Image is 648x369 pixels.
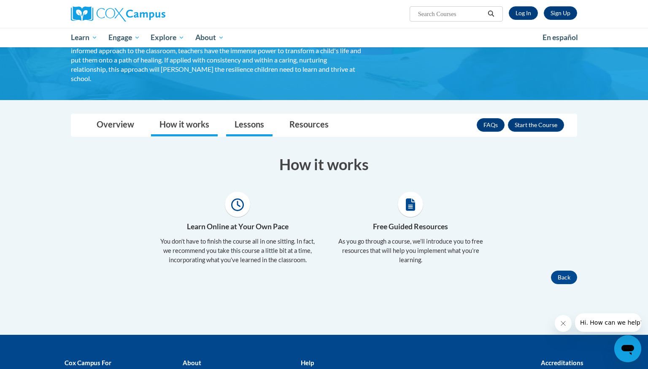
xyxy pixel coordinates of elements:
[551,271,577,284] button: Back
[5,6,68,13] span: Hi. How can we help?
[183,359,201,366] b: About
[330,237,491,265] p: As you go through a course, we’ll introduce you to free resources that will help you implement wh...
[151,33,184,43] span: Explore
[71,6,231,22] a: Cox Campus
[575,313,641,332] iframe: Message from company
[190,28,229,47] a: About
[58,28,590,47] div: Main menu
[614,335,641,362] iframe: Button to launch messaging window
[330,221,491,232] h4: Free Guided Resources
[151,114,218,136] a: How it works
[195,33,224,43] span: About
[555,315,572,332] iframe: Close message
[509,6,538,20] a: Log In
[226,114,273,136] a: Lessons
[541,359,583,366] b: Accreditations
[65,28,103,47] a: Learn
[71,154,577,175] h3: How it works
[485,9,497,19] button: Search
[108,33,140,43] span: Engage
[543,33,578,42] span: En español
[508,118,564,132] button: Enroll
[157,221,318,232] h4: Learn Online at Your Own Pace
[145,28,190,47] a: Explore
[417,9,485,19] input: Search Courses
[88,114,143,136] a: Overview
[537,29,583,46] a: En español
[281,114,337,136] a: Resources
[157,237,318,265] p: You don’t have to finish the course all in one sitting. In fact, we recommend you take this cours...
[301,359,314,366] b: Help
[65,359,111,366] b: Cox Campus For
[544,6,577,20] a: Register
[71,6,165,22] img: Cox Campus
[477,118,505,132] a: FAQs
[103,28,146,47] a: Engage
[71,33,97,43] span: Learn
